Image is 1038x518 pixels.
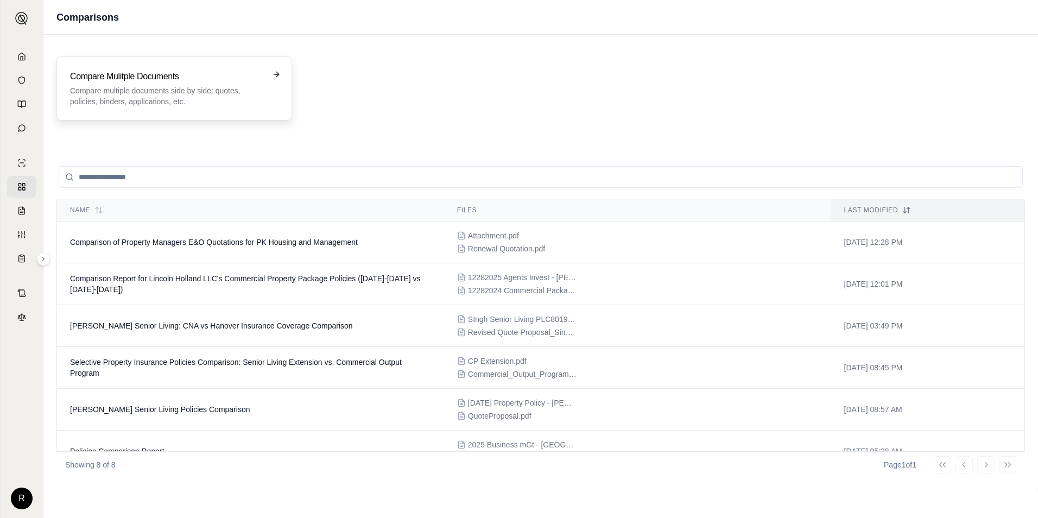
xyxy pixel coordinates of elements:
span: Singh Senior Living Policies Comparison [70,405,250,414]
button: Expand sidebar [11,8,33,29]
span: Comparison of Property Managers E&O Quotations for PK Housing and Management [70,238,358,247]
h1: Comparisons [56,10,119,25]
span: Renewal Quotation.pdf [468,243,545,254]
span: SIngh Senior Living PLC8019269018 and UMB8019300784 Proposal with forms.pdf [468,314,577,325]
div: Name [70,206,431,214]
a: Single Policy [7,152,36,174]
span: 12282025 Agents Invest - Lincoln Holland, LLC - Agents copy $3,822.48.pdf [468,272,577,283]
button: Expand sidebar [37,252,50,266]
a: Claim Coverage [7,200,36,222]
td: [DATE] 05:28 AM [831,431,1024,472]
a: Legal Search Engine [7,306,36,328]
h3: Compare Mulitple Documents [70,70,263,83]
a: Prompt Library [7,93,36,115]
span: Revised Quote Proposal_Singh Senior Living.pdf [468,327,577,338]
a: Custom Report [7,224,36,245]
p: Compare multiple documents side by side: quotes, policies, binders, applications, etc. [70,85,263,107]
span: 2024.06.30 Property Policy - Singh Senior Living - Insured copy.pdf [468,397,577,408]
td: [DATE] 08:57 AM [831,389,1024,431]
td: [DATE] 12:01 PM [831,263,1024,305]
a: Policy Comparisons [7,176,36,198]
a: Contract Analysis [7,282,36,304]
span: Attachment.pdf [468,230,519,241]
span: 12282024 Commercial Package Policy - Received - Agent $3,639.13.pdf [468,285,577,296]
a: Documents Vault [7,70,36,91]
span: Policies Comparison Report [70,447,164,456]
span: Commercial_Output_Program_Flyer.pdf [468,369,577,380]
div: Page 1 of 1 [884,459,916,470]
img: Expand sidebar [15,12,28,25]
a: Coverage Table [7,248,36,269]
div: Last modified [844,206,1011,214]
span: QuoteProposal.pdf [468,410,531,421]
span: Selective Property Insurance Policies Comparison: Senior Living Extension vs. Commercial Output P... [70,358,402,377]
td: [DATE] 08:45 PM [831,347,1024,389]
a: Home [7,46,36,67]
span: 2025 Business mGt - Ginosko.pdf [468,439,577,450]
span: Singh Senior Living: CNA vs Hanover Insurance Coverage Comparison [70,321,353,330]
span: CP Extension.pdf [468,356,527,367]
td: [DATE] 03:49 PM [831,305,1024,347]
span: Comparison Report for Lincoln Holland LLC's Commercial Property Package Policies (2024-2025 vs 20... [70,274,421,294]
th: Files [444,199,831,222]
td: [DATE] 12:28 PM [831,222,1024,263]
a: Chat [7,117,36,139]
p: Showing 8 of 8 [65,459,116,470]
div: R [11,488,33,509]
